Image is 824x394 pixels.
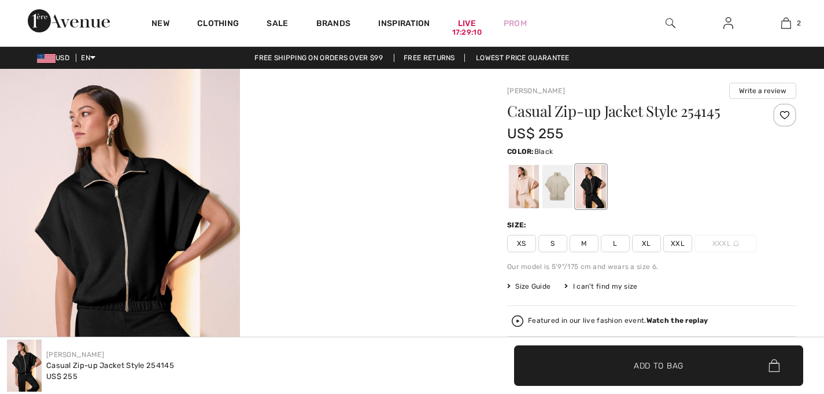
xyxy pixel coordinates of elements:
div: Black [576,165,606,208]
strong: Watch the replay [646,316,708,325]
span: USD [37,54,74,62]
span: S [538,235,567,252]
a: Brands [316,19,351,31]
a: Prom [504,17,527,30]
div: Size: [507,220,529,230]
button: Add to Bag [514,345,803,386]
span: XXL [663,235,692,252]
span: XL [632,235,661,252]
span: Black [534,148,553,156]
a: Free Returns [394,54,465,62]
div: I can't find my size [564,281,637,292]
a: Free shipping on orders over $99 [245,54,392,62]
a: [PERSON_NAME] [46,351,104,359]
img: Watch the replay [512,315,523,327]
span: Color: [507,148,534,156]
span: Inspiration [378,19,430,31]
a: Lowest Price Guarantee [467,54,579,62]
div: Featured in our live fashion event. [528,317,708,325]
a: Clothing [197,19,239,31]
img: My Info [723,16,733,30]
img: ring-m.svg [733,241,739,246]
span: Add to Bag [634,360,683,372]
img: search the website [666,16,675,30]
a: Sale [267,19,288,31]
div: Casual Zip-up Jacket Style 254145 [46,360,174,371]
a: Sign In [714,16,742,31]
span: XS [507,235,536,252]
video: Your browser does not support the video tag. [240,69,480,189]
div: 17:29:10 [452,27,482,38]
img: US Dollar [37,54,56,63]
span: US$ 255 [46,372,77,381]
a: New [152,19,169,31]
span: M [570,235,598,252]
div: Birch [509,165,539,208]
img: Casual Zip-Up Jacket Style 254145 [7,340,42,392]
img: Bag.svg [768,359,779,372]
span: EN [81,54,95,62]
a: [PERSON_NAME] [507,87,565,95]
span: XXXL [694,235,757,252]
span: US$ 255 [507,126,563,142]
a: 2 [758,16,814,30]
div: Our model is 5'9"/175 cm and wears a size 6. [507,262,796,272]
span: L [601,235,630,252]
a: Live17:29:10 [458,17,476,30]
img: 1ère Avenue [28,9,110,32]
button: Write a review [729,83,796,99]
span: 2 [797,18,801,28]
img: My Bag [781,16,791,30]
h1: Casual Zip-up Jacket Style 254145 [507,104,748,119]
div: Fawn [542,165,572,208]
span: Size Guide [507,281,550,292]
